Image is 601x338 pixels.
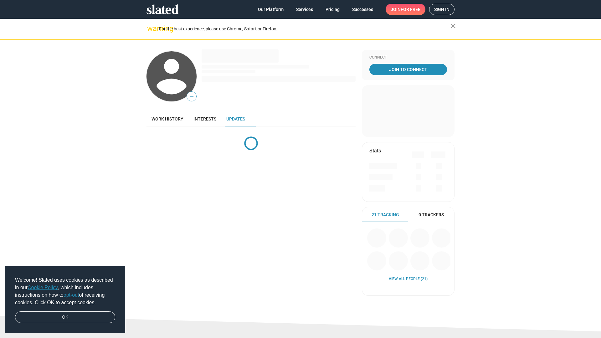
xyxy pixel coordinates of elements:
[386,4,425,15] a: Joinfor free
[372,212,399,218] span: 21 Tracking
[258,4,284,15] span: Our Platform
[371,64,446,75] span: Join To Connect
[391,4,420,15] span: Join
[221,111,250,126] a: Updates
[253,4,289,15] a: Our Platform
[449,22,457,30] mat-icon: close
[401,4,420,15] span: for free
[159,25,451,33] div: For the best experience, please use Chrome, Safari, or Firefox.
[291,4,318,15] a: Services
[369,64,447,75] a: Join To Connect
[389,277,428,282] a: View all People (21)
[352,4,373,15] span: Successes
[15,276,115,306] span: Welcome! Slated uses cookies as described in our , which includes instructions on how to of recei...
[187,93,196,101] span: —
[28,285,58,290] a: Cookie Policy
[193,116,216,121] span: Interests
[152,116,183,121] span: Work history
[369,55,447,60] div: Connect
[15,311,115,323] a: dismiss cookie message
[429,4,455,15] a: Sign in
[419,212,444,218] span: 0 Trackers
[188,111,221,126] a: Interests
[64,292,79,298] a: opt-out
[347,4,378,15] a: Successes
[369,147,381,154] mat-card-title: Stats
[146,111,188,126] a: Work history
[434,4,449,15] span: Sign in
[296,4,313,15] span: Services
[326,4,340,15] span: Pricing
[226,116,245,121] span: Updates
[321,4,345,15] a: Pricing
[147,25,155,32] mat-icon: warning
[5,266,125,333] div: cookieconsent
